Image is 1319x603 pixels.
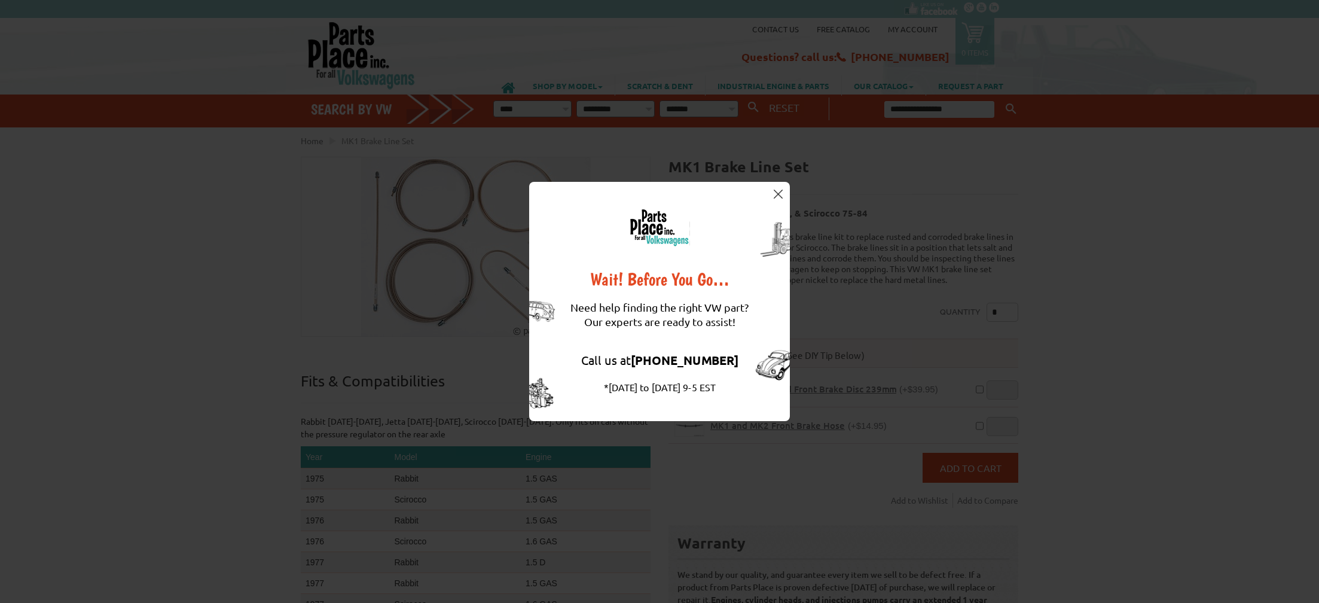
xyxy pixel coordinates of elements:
div: *[DATE] to [DATE] 9-5 EST [570,380,749,394]
div: Need help finding the right VW part? Our experts are ready to assist! [570,288,749,341]
img: logo [629,209,690,246]
div: Wait! Before You Go… [570,270,749,288]
a: Call us at[PHONE_NUMBER] [581,352,738,367]
img: close [774,190,783,199]
strong: [PHONE_NUMBER] [631,352,738,368]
